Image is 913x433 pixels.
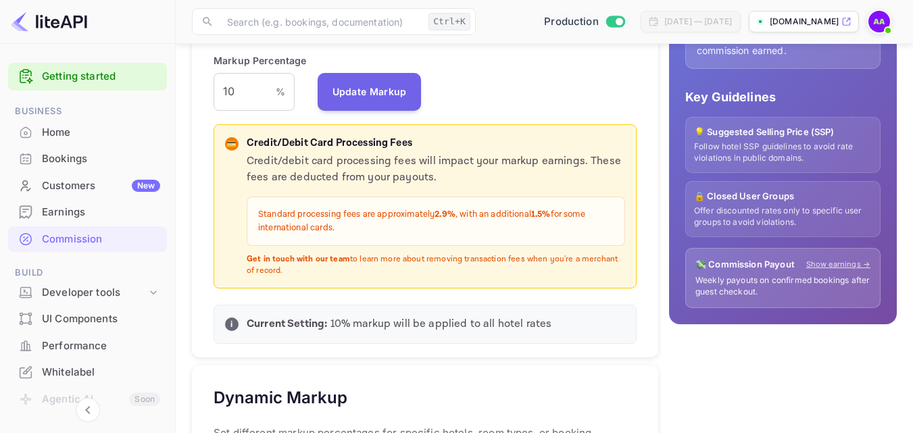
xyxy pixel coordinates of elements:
[8,333,167,358] a: Performance
[664,16,732,28] div: [DATE] — [DATE]
[247,136,625,151] p: Credit/Debit Card Processing Fees
[544,14,599,30] span: Production
[42,125,160,141] div: Home
[42,232,160,247] div: Commission
[230,318,232,330] p: i
[219,8,423,35] input: Search (e.g. bookings, documentation)
[42,151,160,167] div: Bookings
[8,173,167,199] div: CustomersNew
[694,126,872,139] p: 💡 Suggested Selling Price (SSP)
[8,333,167,359] div: Performance
[806,259,870,270] a: Show earnings →
[539,14,630,30] div: Switch to Sandbox mode
[8,306,167,332] div: UI Components
[8,199,167,224] a: Earnings
[226,138,237,150] p: 💳
[8,63,167,91] div: Getting started
[42,365,160,380] div: Whitelabel
[318,73,422,111] button: Update Markup
[247,254,350,264] strong: Get in touch with our team
[8,226,167,253] div: Commission
[214,53,307,68] p: Markup Percentage
[276,84,285,99] p: %
[8,359,167,384] a: Whitelabel
[258,208,614,234] p: Standard processing fees are approximately , with an additional for some international cards.
[247,317,327,331] strong: Current Setting:
[868,11,890,32] img: Alex Ali
[694,190,872,203] p: 🔒 Closed User Groups
[42,178,160,194] div: Customers
[42,205,160,220] div: Earnings
[8,173,167,198] a: CustomersNew
[42,338,160,354] div: Performance
[531,209,551,220] strong: 1.5%
[214,387,347,409] h5: Dynamic Markup
[8,281,167,305] div: Developer tools
[8,306,167,331] a: UI Components
[42,285,147,301] div: Developer tools
[435,209,455,220] strong: 2.9%
[8,146,167,172] div: Bookings
[247,316,625,332] p: 10 % markup will be applied to all hotel rates
[8,146,167,171] a: Bookings
[76,398,100,422] button: Collapse navigation
[8,120,167,146] div: Home
[694,205,872,228] p: Offer discounted rates only to specific user groups to avoid violations.
[695,258,795,272] p: 💸 Commission Payout
[8,359,167,386] div: Whitelabel
[770,16,839,28] p: [DOMAIN_NAME]
[694,141,872,164] p: Follow hotel SSP guidelines to avoid rate violations in public domains.
[132,180,160,192] div: New
[11,11,87,32] img: LiteAPI logo
[42,69,160,84] a: Getting started
[214,73,276,111] input: 0
[247,153,625,186] p: Credit/debit card processing fees will impact your markup earnings. These fees are deducted from ...
[8,226,167,251] a: Commission
[247,254,625,277] p: to learn more about removing transaction fees when you're a merchant of record.
[8,120,167,145] a: Home
[8,104,167,119] span: Business
[428,13,470,30] div: Ctrl+K
[8,199,167,226] div: Earnings
[8,265,167,280] span: Build
[685,88,881,106] p: Key Guidelines
[695,275,870,298] p: Weekly payouts on confirmed bookings after guest checkout.
[42,311,160,327] div: UI Components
